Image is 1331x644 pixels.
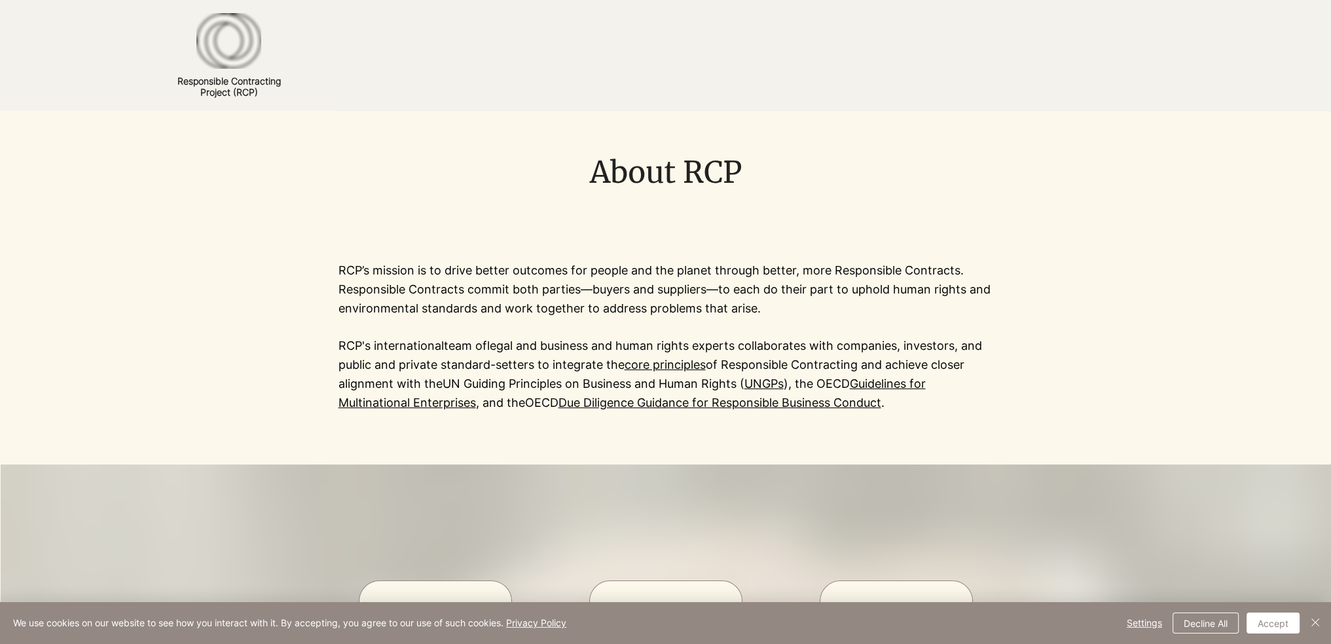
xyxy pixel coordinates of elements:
button: Accept [1247,613,1300,634]
a: ) [784,377,788,390]
button: Decline All [1173,613,1239,634]
a: core principles [625,358,706,371]
a: OECD [525,396,558,409]
a: Responsible ContractingProject (RCP) [177,75,281,98]
img: Close [1307,615,1323,630]
h1: About RCP [338,152,993,193]
p: RCP's international legal and business and human rights experts collaborates with companies, inve... [338,337,993,412]
span: Settings [1127,613,1162,633]
span: team of [444,339,487,352]
a: UN Guiding Principles on Business and Human Rights ( [443,377,744,390]
a: Privacy Policy [506,617,566,628]
span: We use cookies on our website to see how you interact with it. By accepting, you agree to our use... [13,617,566,629]
button: Close [1307,613,1323,634]
a: UNGPs [744,377,784,390]
a: Guidelines for Multinational Enterprises [338,377,926,409]
a: Due Diligence Guidance for Responsible Business Conduct [558,396,881,409]
p: RCP’s mission is to drive better outcomes for people and the planet through better, more Responsi... [338,261,993,318]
